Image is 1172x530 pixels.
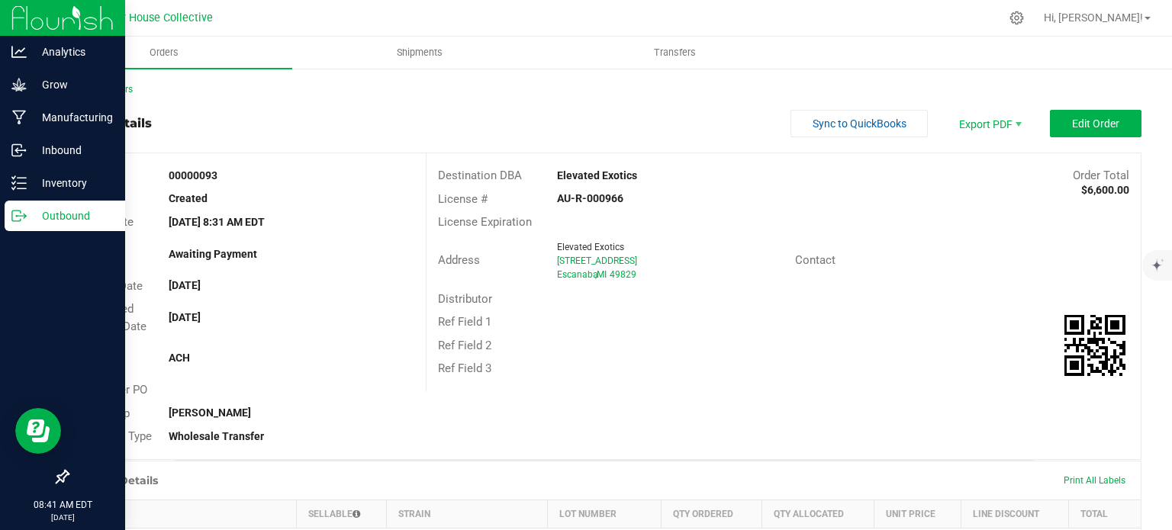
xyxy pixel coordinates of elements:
[37,37,292,69] a: Orders
[438,339,491,352] span: Ref Field 2
[1073,169,1129,182] span: Order Total
[1007,11,1026,25] div: Manage settings
[1081,184,1129,196] strong: $6,600.00
[662,499,761,528] th: Qty Ordered
[557,269,598,280] span: Escanaba
[557,192,623,204] strong: AU-R-000966
[7,498,118,512] p: 08:41 AM EDT
[11,208,27,223] inline-svg: Outbound
[11,175,27,191] inline-svg: Inventory
[795,253,836,267] span: Contact
[27,108,118,127] p: Manufacturing
[961,499,1069,528] th: Line Discount
[548,37,803,69] a: Transfers
[1050,110,1141,137] button: Edit Order
[438,215,532,229] span: License Expiration
[1064,315,1125,376] img: Scan me!
[386,499,547,528] th: Strain
[438,253,480,267] span: Address
[169,311,201,323] strong: [DATE]
[813,117,906,130] span: Sync to QuickBooks
[99,11,213,24] span: Arbor House Collective
[597,269,607,280] span: MI
[1069,499,1141,528] th: Total
[595,269,597,280] span: ,
[169,216,265,228] strong: [DATE] 8:31 AM EDT
[557,242,624,252] span: Elevated Exotics
[169,406,251,419] strong: [PERSON_NAME]
[943,110,1035,137] li: Export PDF
[292,37,548,69] a: Shipments
[438,361,491,375] span: Ref Field 3
[11,110,27,125] inline-svg: Manufacturing
[1072,117,1119,130] span: Edit Order
[438,192,488,206] span: License #
[610,269,636,280] span: 49829
[633,46,716,59] span: Transfers
[129,46,199,59] span: Orders
[761,499,874,528] th: Qty Allocated
[1044,11,1143,24] span: Hi, [PERSON_NAME]!
[27,75,118,94] p: Grow
[7,512,118,523] p: [DATE]
[11,143,27,158] inline-svg: Inbound
[169,352,190,364] strong: ACH
[169,248,257,260] strong: Awaiting Payment
[548,499,662,528] th: Lot Number
[169,169,217,181] strong: 00000093
[376,46,463,59] span: Shipments
[557,255,637,266] span: [STREET_ADDRESS]
[27,141,118,159] p: Inbound
[438,169,522,182] span: Destination DBA
[790,110,928,137] button: Sync to QuickBooks
[169,192,208,204] strong: Created
[27,174,118,192] p: Inventory
[438,315,491,329] span: Ref Field 1
[557,169,637,181] strong: Elevated Exotics
[169,279,201,291] strong: [DATE]
[169,430,264,442] strong: Wholesale Transfer
[1064,475,1125,486] span: Print All Labels
[874,499,961,528] th: Unit Price
[438,292,492,306] span: Distributor
[11,44,27,59] inline-svg: Analytics
[1064,315,1125,376] qrcode: 00000093
[11,77,27,92] inline-svg: Grow
[27,207,118,225] p: Outbound
[296,499,386,528] th: Sellable
[69,499,297,528] th: Item
[15,408,61,454] iframe: Resource center
[27,43,118,61] p: Analytics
